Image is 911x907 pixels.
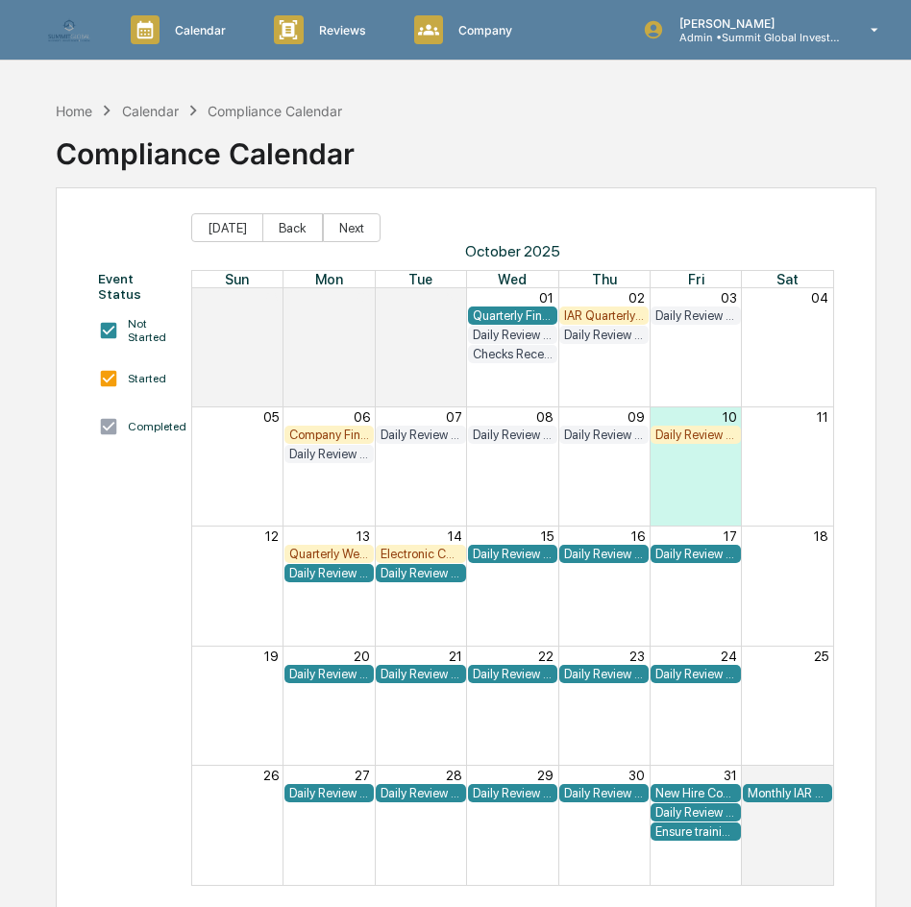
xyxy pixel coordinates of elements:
[446,409,462,425] button: 07
[564,308,644,323] div: IAR Quarterly Attestation Review
[263,409,279,425] button: 05
[381,428,460,442] div: Daily Review of SGI Funds Liquidity
[449,649,462,664] button: 21
[354,290,370,306] button: 29
[98,271,172,302] div: Event Status
[664,16,843,31] p: [PERSON_NAME]
[354,649,370,664] button: 20
[357,528,370,544] button: 13
[724,768,737,783] button: 31
[655,805,735,820] div: Daily Review of SGI Funds Liquidity (1)
[443,23,522,37] p: Company
[473,347,553,361] div: Checks Received and Forwarded Log
[208,103,342,119] div: Compliance Calendar
[128,372,166,385] div: Started
[448,528,462,544] button: 14
[849,844,901,895] iframe: Open customer support
[721,290,737,306] button: 03
[473,786,553,800] div: Daily Review of SGI Funds Liquidity (1)
[289,447,369,461] div: Daily Review of SGI Funds Liquidity
[537,768,554,783] button: 29
[564,428,644,442] div: Daily Review of SGI Funds Liquidity
[46,15,92,44] img: logo
[304,23,376,37] p: Reviews
[592,271,617,287] span: Thu
[541,528,554,544] button: 15
[655,824,735,839] div: Ensure trainings/attestations completed on time (4)
[381,667,460,681] div: Daily Review of SGI Funds Liquidity (1)
[289,547,369,561] div: Quarterly Website Review
[498,271,527,287] span: Wed
[664,31,843,44] p: Admin • Summit Global Investments
[628,290,645,306] button: 02
[408,271,432,287] span: Tue
[655,547,735,561] div: Daily Review of SGI Funds Liquidity (1)
[629,649,645,664] button: 23
[723,409,737,425] button: 10
[814,649,828,664] button: 25
[564,547,644,561] div: Daily Review of SGI Funds Liquidity (1)
[446,768,462,783] button: 28
[122,103,179,119] div: Calendar
[289,667,369,681] div: Daily Review of SGI Funds Liquidity (1)
[446,290,462,306] button: 30
[225,271,249,287] span: Sun
[564,328,644,342] div: Daily Review of SGI Funds Liquidity
[536,409,554,425] button: 08
[776,271,799,287] span: Sat
[381,547,460,561] div: Electronic Communication Review
[539,290,554,306] button: 01
[381,786,460,800] div: Daily Review of SGI Funds Liquidity (1)
[264,649,279,664] button: 19
[323,213,381,242] button: Next
[655,786,735,800] div: New Hire Compliance Training (13)
[655,667,735,681] div: Daily Review of SGI Funds Liquidity (1)
[191,213,263,242] button: [DATE]
[56,103,92,119] div: Home
[564,786,644,800] div: Daily Review of SGI Funds Liquidity (1)
[265,528,279,544] button: 12
[160,23,235,37] p: Calendar
[688,271,704,287] span: Fri
[354,409,370,425] button: 06
[473,547,553,561] div: Daily Review of SGI Funds Liquidity (1)
[631,528,645,544] button: 16
[473,328,553,342] div: Daily Review of SGI Funds Liquidity
[128,317,171,344] div: Not Started
[289,428,369,442] div: Company Financial Review
[564,667,644,681] div: Daily Review of SGI Funds Liquidity (1)
[263,768,279,783] button: 26
[721,649,737,664] button: 24
[355,768,370,783] button: 27
[315,271,343,287] span: Mon
[628,768,645,783] button: 30
[748,786,827,800] div: Monthly IAR Compliance Training (12)
[538,649,554,664] button: 22
[655,308,735,323] div: Daily Review of SGI Funds Liquidity
[191,242,834,260] span: October 2025
[655,428,735,442] div: Daily Review of SGI Funds Liquidity
[817,409,828,425] button: 11
[262,290,279,306] button: 28
[814,528,828,544] button: 18
[473,428,553,442] div: Daily Review of SGI Funds Liquidity
[811,290,828,306] button: 04
[628,409,645,425] button: 09
[289,566,369,580] div: Daily Review of SGI Funds Liquidity (1)
[473,308,553,323] div: Quarterly Financial Reporting
[56,121,355,171] div: Compliance Calendar
[724,528,737,544] button: 17
[381,566,460,580] div: Daily Review of SGI Funds Liquidity (1)
[262,213,323,242] button: Back
[814,768,828,783] button: 01
[289,786,369,800] div: Daily Review of SGI Funds Liquidity (1)
[191,270,834,886] div: Month View
[128,420,186,433] div: Completed
[473,667,553,681] div: Daily Review of SGI Funds Liquidity (1)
